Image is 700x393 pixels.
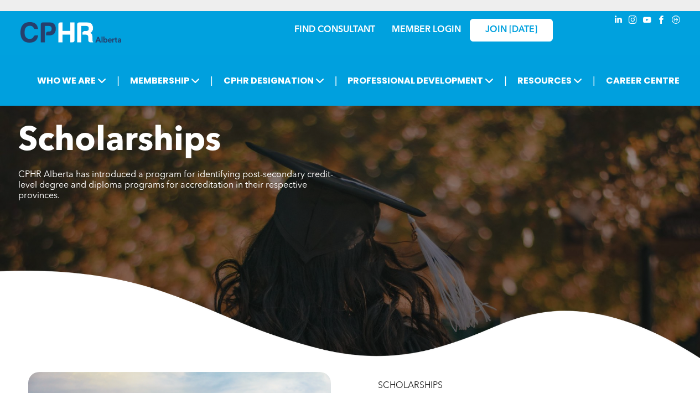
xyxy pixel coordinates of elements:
a: linkedin [613,14,625,29]
span: SCHOLARSHIPS [378,381,443,390]
a: JOIN [DATE] [470,19,553,42]
a: youtube [641,14,654,29]
li: | [593,69,595,92]
li: | [117,69,120,92]
img: A blue and white logo for cp alberta [20,22,121,43]
li: | [504,69,507,92]
a: FIND CONSULTANT [294,25,375,34]
a: MEMBER LOGIN [392,25,461,34]
a: Social network [670,14,682,29]
li: | [210,69,213,92]
span: CPHR DESIGNATION [220,70,328,91]
span: JOIN [DATE] [485,25,537,35]
a: facebook [656,14,668,29]
span: RESOURCES [514,70,585,91]
a: instagram [627,14,639,29]
li: | [335,69,338,92]
span: MEMBERSHIP [127,70,203,91]
span: Scholarships [18,125,221,158]
a: CAREER CENTRE [603,70,683,91]
span: PROFESSIONAL DEVELOPMENT [344,70,497,91]
span: CPHR Alberta has introduced a program for identifying post-secondary credit-level degree and dipl... [18,170,333,200]
span: WHO WE ARE [34,70,110,91]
